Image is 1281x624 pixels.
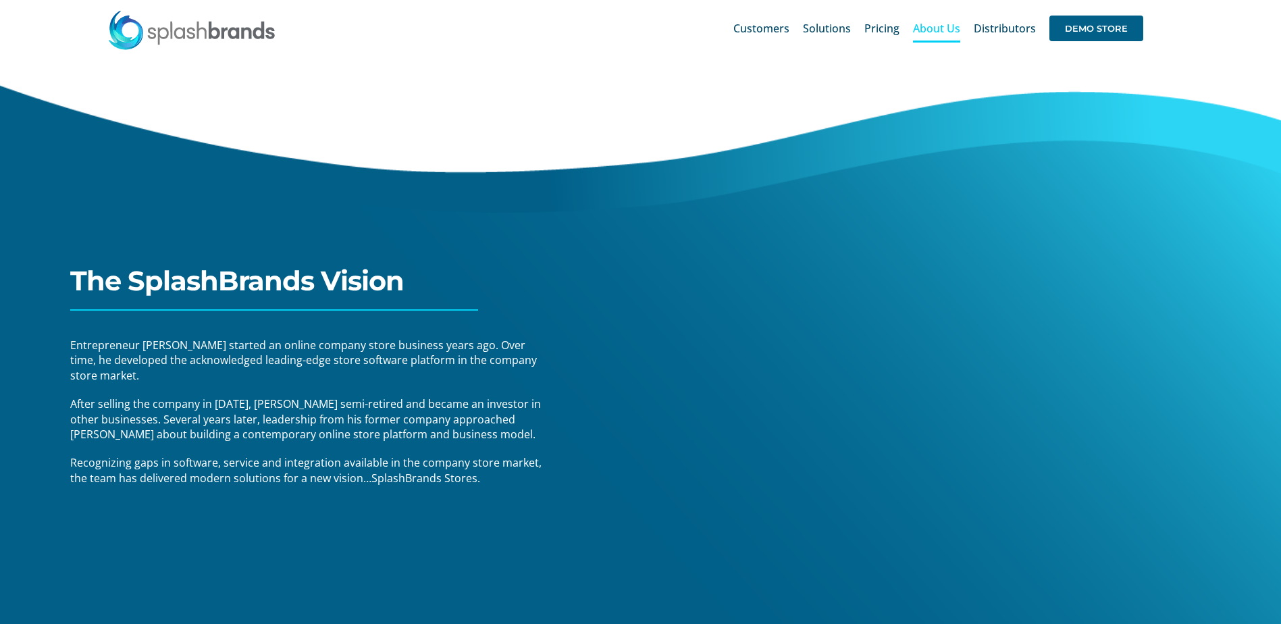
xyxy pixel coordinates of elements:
span: Distributors [974,23,1036,34]
span: Entrepreneur [PERSON_NAME] started an online company store business years ago. Over time, he deve... [70,338,537,383]
a: DEMO STORE [1049,7,1143,50]
span: After selling the company in [DATE], [PERSON_NAME] semi-retired and became an investor in other b... [70,396,541,442]
span: Pricing [864,23,899,34]
span: About Us [913,23,960,34]
span: DEMO STORE [1049,16,1143,41]
span: Recognizing gaps in software, service and integration available in the company store market, the ... [70,455,542,485]
span: Solutions [803,23,851,34]
span: Customers [733,23,789,34]
a: Distributors [974,7,1036,50]
img: SplashBrands.com Logo [107,9,276,50]
nav: Main Menu [733,7,1143,50]
a: Customers [733,7,789,50]
span: The SplashBrands Vision [70,264,404,297]
a: Pricing [864,7,899,50]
